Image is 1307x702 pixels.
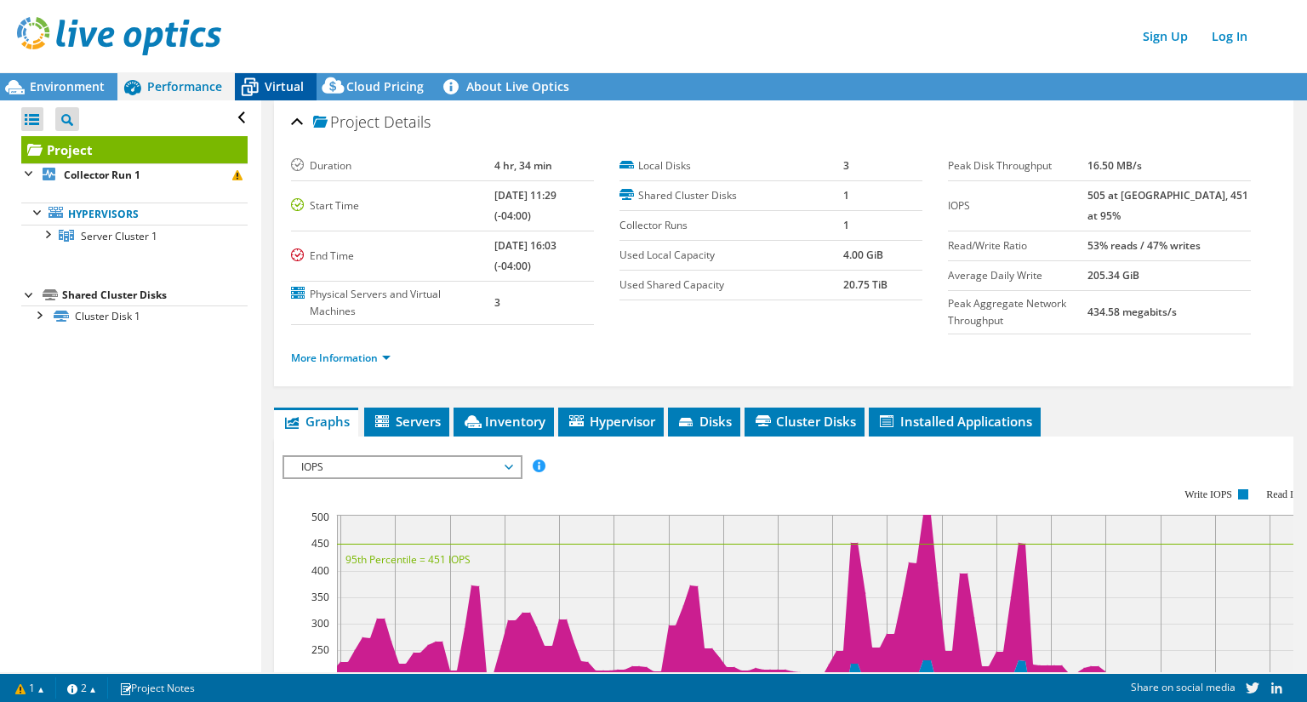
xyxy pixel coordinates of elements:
[21,203,248,225] a: Hypervisors
[753,413,856,430] span: Cluster Disks
[567,413,655,430] span: Hypervisor
[494,188,556,223] b: [DATE] 11:29 (-04:00)
[948,237,1087,254] label: Read/Write Ratio
[311,616,329,631] text: 300
[30,78,105,94] span: Environment
[3,677,56,699] a: 1
[291,197,494,214] label: Start Time
[877,413,1032,430] span: Installed Applications
[62,285,248,305] div: Shared Cluster Disks
[494,238,556,273] b: [DATE] 16:03 (-04:00)
[1087,188,1248,223] b: 505 at [GEOGRAPHIC_DATA], 451 at 95%
[107,677,207,699] a: Project Notes
[55,677,108,699] a: 2
[81,229,157,243] span: Server Cluster 1
[311,590,329,604] text: 350
[948,267,1087,284] label: Average Daily Write
[21,163,248,185] a: Collector Run 1
[462,413,545,430] span: Inventory
[265,78,304,94] span: Virtual
[619,277,843,294] label: Used Shared Capacity
[843,188,849,203] b: 1
[311,563,329,578] text: 400
[437,73,582,100] a: About Live Optics
[619,157,843,174] label: Local Disks
[843,218,849,232] b: 1
[1087,158,1142,173] b: 16.50 MB/s
[1134,24,1196,49] a: Sign Up
[1087,238,1201,253] b: 53% reads / 47% writes
[311,510,329,524] text: 500
[311,642,329,657] text: 250
[384,111,431,132] span: Details
[1087,268,1139,283] b: 205.34 GiB
[283,413,350,430] span: Graphs
[619,247,843,264] label: Used Local Capacity
[345,552,471,567] text: 95th Percentile = 451 IOPS
[311,536,329,551] text: 450
[494,295,500,310] b: 3
[17,17,221,55] img: live_optics_svg.svg
[373,413,441,430] span: Servers
[291,351,391,365] a: More Information
[843,277,888,292] b: 20.75 TiB
[346,78,424,94] span: Cloud Pricing
[1184,488,1232,500] text: Write IOPS
[1131,680,1236,694] span: Share on social media
[291,157,494,174] label: Duration
[21,305,248,328] a: Cluster Disk 1
[293,457,511,477] span: IOPS
[619,217,843,234] label: Collector Runs
[843,158,849,173] b: 3
[1203,24,1256,49] a: Log In
[948,197,1087,214] label: IOPS
[1087,305,1177,319] b: 434.58 megabits/s
[311,669,329,683] text: 200
[64,168,140,182] b: Collector Run 1
[948,157,1087,174] label: Peak Disk Throughput
[843,248,883,262] b: 4.00 GiB
[619,187,843,204] label: Shared Cluster Disks
[21,136,248,163] a: Project
[147,78,222,94] span: Performance
[676,413,732,430] span: Disks
[948,295,1087,329] label: Peak Aggregate Network Throughput
[21,225,248,247] a: Server Cluster 1
[494,158,552,173] b: 4 hr, 34 min
[291,248,494,265] label: End Time
[291,286,494,320] label: Physical Servers and Virtual Machines
[313,114,380,131] span: Project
